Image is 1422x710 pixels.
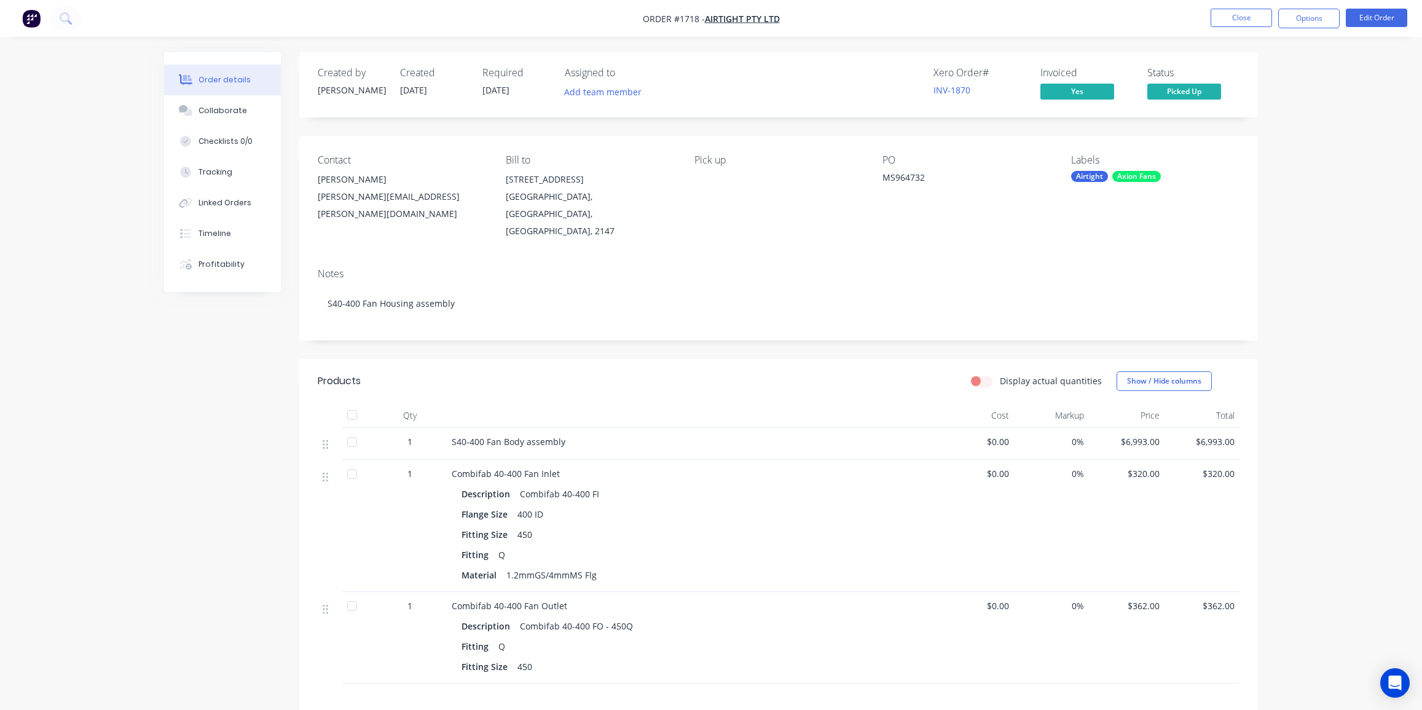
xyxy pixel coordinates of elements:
[462,566,501,584] div: Material
[565,67,688,79] div: Assigned to
[694,154,863,166] div: Pick up
[462,526,513,543] div: Fitting Size
[943,467,1009,480] span: $0.00
[318,374,361,389] div: Products
[1147,84,1221,102] button: Picked Up
[400,84,427,96] span: [DATE]
[513,505,548,523] div: 400 ID
[933,67,1026,79] div: Xero Order #
[164,249,281,280] button: Profitability
[198,197,251,208] div: Linked Orders
[1169,599,1235,612] span: $362.00
[933,84,970,96] a: INV-1870
[482,67,550,79] div: Required
[493,637,510,655] div: Q
[1019,435,1085,448] span: 0%
[1346,9,1407,27] button: Edit Order
[318,84,385,97] div: [PERSON_NAME]
[943,435,1009,448] span: $0.00
[164,187,281,218] button: Linked Orders
[198,136,253,147] div: Checklists 0/0
[400,67,468,79] div: Created
[1040,67,1133,79] div: Invoiced
[1019,599,1085,612] span: 0%
[1089,403,1165,428] div: Price
[643,13,705,25] span: Order #1718 -
[198,259,245,270] div: Profitability
[1019,467,1085,480] span: 0%
[1147,67,1239,79] div: Status
[462,637,493,655] div: Fitting
[318,67,385,79] div: Created by
[452,600,567,612] span: Combifab 40-400 Fan Outlet
[198,105,247,116] div: Collaborate
[506,171,674,240] div: [STREET_ADDRESS][GEOGRAPHIC_DATA], [GEOGRAPHIC_DATA], [GEOGRAPHIC_DATA], 2147
[164,218,281,249] button: Timeline
[506,171,674,188] div: [STREET_ADDRESS]
[198,228,231,239] div: Timeline
[1117,371,1212,391] button: Show / Hide columns
[164,157,281,187] button: Tracking
[493,546,510,564] div: Q
[407,599,412,612] span: 1
[318,285,1239,322] div: S40-400 Fan Housing assembly
[462,485,515,503] div: Description
[407,467,412,480] span: 1
[1278,9,1340,28] button: Options
[1380,668,1410,698] div: Open Intercom Messenger
[1040,84,1114,99] span: Yes
[513,526,537,543] div: 450
[558,84,648,100] button: Add team member
[318,154,486,166] div: Contact
[462,546,493,564] div: Fitting
[462,505,513,523] div: Flange Size
[1071,154,1239,166] div: Labels
[22,9,41,28] img: Factory
[462,617,515,635] div: Description
[164,126,281,157] button: Checklists 0/0
[501,566,602,584] div: 1.2mmGS/4mmMS Flg
[482,84,509,96] span: [DATE]
[373,403,447,428] div: Qty
[318,268,1239,280] div: Notes
[164,95,281,126] button: Collaborate
[1147,84,1221,99] span: Picked Up
[1094,435,1160,448] span: $6,993.00
[1014,403,1090,428] div: Markup
[318,171,486,188] div: [PERSON_NAME]
[164,65,281,95] button: Order details
[565,84,648,100] button: Add team member
[506,188,674,240] div: [GEOGRAPHIC_DATA], [GEOGRAPHIC_DATA], [GEOGRAPHIC_DATA], 2147
[407,435,412,448] span: 1
[318,171,486,223] div: [PERSON_NAME][PERSON_NAME][EMAIL_ADDRESS][PERSON_NAME][DOMAIN_NAME]
[452,468,560,479] span: Combifab 40-400 Fan Inlet
[705,13,780,25] a: Airtight Pty Ltd
[198,167,232,178] div: Tracking
[1071,171,1108,182] div: Airtight
[882,154,1051,166] div: PO
[1094,467,1160,480] span: $320.00
[318,188,486,223] div: [PERSON_NAME][EMAIL_ADDRESS][PERSON_NAME][DOMAIN_NAME]
[462,658,513,676] div: Fitting Size
[1169,467,1235,480] span: $320.00
[1169,435,1235,448] span: $6,993.00
[882,171,1036,188] div: MS964732
[1165,403,1240,428] div: Total
[1112,171,1161,182] div: Axion Fans
[943,599,1009,612] span: $0.00
[506,154,674,166] div: Bill to
[198,74,251,85] div: Order details
[515,485,604,503] div: Combifab 40-400 FI
[1000,374,1102,387] label: Display actual quantities
[938,403,1014,428] div: Cost
[452,436,565,448] span: S40-400 Fan Body assembly
[1094,599,1160,612] span: $362.00
[515,617,638,635] div: Combifab 40-400 FO - 450Q
[513,658,537,676] div: 450
[1211,9,1272,27] button: Close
